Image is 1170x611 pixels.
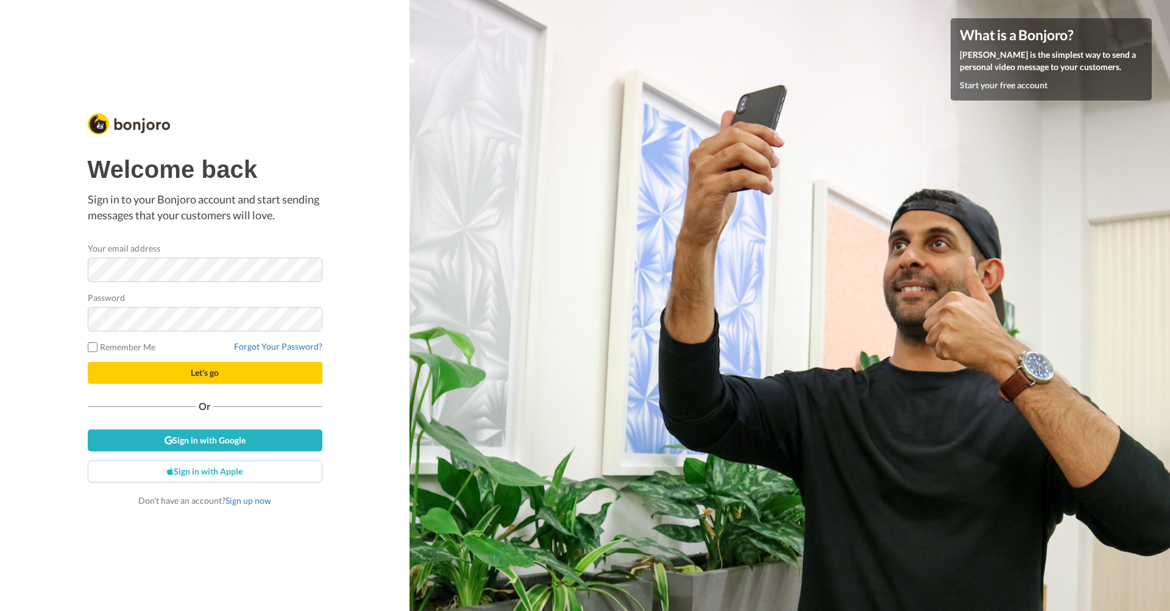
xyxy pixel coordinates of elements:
button: Let's go [88,362,322,384]
span: Or [196,402,213,411]
p: [PERSON_NAME] is the simplest way to send a personal video message to your customers. [960,49,1143,73]
span: Let's go [191,367,219,378]
input: Remember Me [88,342,97,352]
h1: Welcome back [88,156,322,183]
label: Remember Me [88,341,156,353]
a: Sign in with Apple [88,461,322,482]
a: Sign in with Google [88,429,322,451]
a: Forgot Your Password? [234,341,322,351]
p: Sign in to your Bonjoro account and start sending messages that your customers will love. [88,192,322,223]
h4: What is a Bonjoro? [960,27,1143,43]
span: Don’t have an account? [138,495,271,506]
a: Sign up now [225,495,271,506]
label: Password [88,291,126,304]
label: Your email address [88,242,160,255]
a: Start your free account [960,80,1048,90]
